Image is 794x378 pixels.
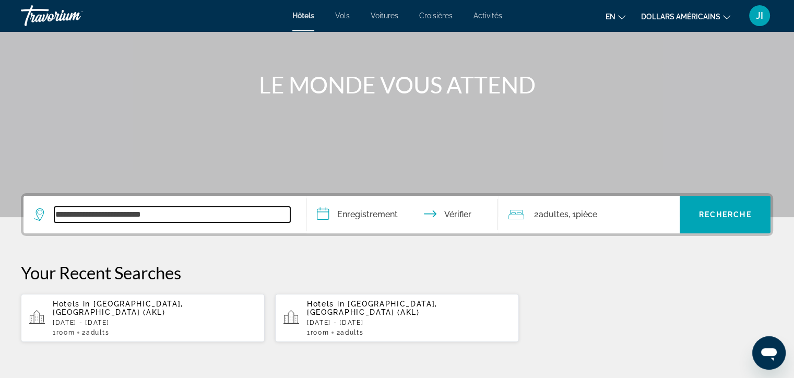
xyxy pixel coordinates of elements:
[641,13,720,21] font: dollars américains
[340,329,363,336] span: Adults
[53,300,183,316] span: [GEOGRAPHIC_DATA], [GEOGRAPHIC_DATA] (AKL)
[336,329,363,336] span: 2
[606,13,615,21] font: en
[53,300,90,308] span: Hotels in
[534,209,538,219] font: 2
[259,71,536,98] font: LE MONDE VOUS ATTEND
[307,300,345,308] span: Hotels in
[306,196,499,233] button: Dates d'arrivée et de départ
[82,329,109,336] span: 2
[699,210,752,219] font: Recherche
[21,293,265,342] button: Hotels in [GEOGRAPHIC_DATA], [GEOGRAPHIC_DATA] (AKL)[DATE] - [DATE]1Room2Adults
[756,10,763,21] font: JI
[53,329,75,336] span: 1
[292,11,314,20] a: Hôtels
[538,209,568,219] font: adultes
[311,329,329,336] span: Room
[335,11,350,20] a: Vols
[275,293,519,342] button: Hotels in [GEOGRAPHIC_DATA], [GEOGRAPHIC_DATA] (AKL)[DATE] - [DATE]1Room2Adults
[23,196,771,233] div: Widget de recherche
[56,329,75,336] span: Room
[606,9,625,24] button: Changer de langue
[568,209,575,219] font: , 1
[53,319,256,326] p: [DATE] - [DATE]
[307,319,511,326] p: [DATE] - [DATE]
[473,11,502,20] a: Activités
[371,11,398,20] a: Voitures
[752,336,786,370] iframe: Bouton de lancement de la fenêtre de messagerie
[498,196,680,233] button: Voyageurs : 2 adultes, 0 enfants
[21,2,125,29] a: Travorium
[307,329,329,336] span: 1
[575,209,597,219] font: pièce
[641,9,730,24] button: Changer de devise
[746,5,773,27] button: Menu utilisateur
[680,196,771,233] button: Recherche
[419,11,453,20] a: Croisières
[21,262,773,283] p: Your Recent Searches
[307,300,437,316] span: [GEOGRAPHIC_DATA], [GEOGRAPHIC_DATA] (AKL)
[86,329,109,336] span: Adults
